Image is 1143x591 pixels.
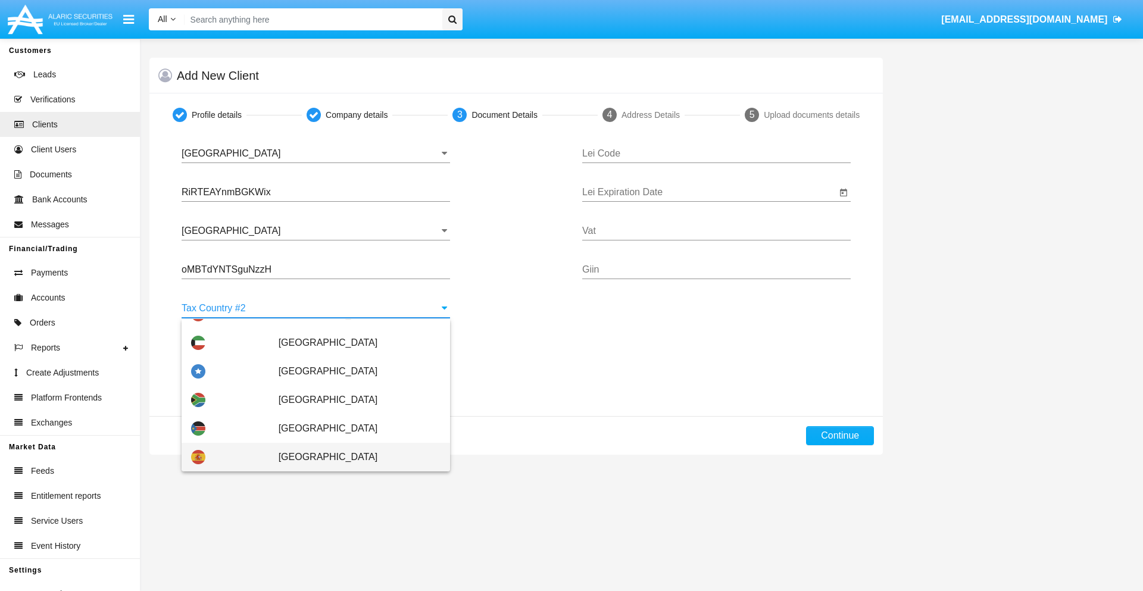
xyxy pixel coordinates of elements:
span: Leads [33,68,56,81]
span: Platform Frontends [31,392,102,404]
span: [GEOGRAPHIC_DATA] [279,357,441,386]
input: Search [185,8,438,30]
span: Payments [31,267,68,279]
h5: Add New Client [177,71,259,80]
a: [EMAIL_ADDRESS][DOMAIN_NAME] [936,3,1128,36]
span: 4 [607,110,613,120]
div: Address Details [622,109,680,121]
button: Continue [806,426,874,445]
span: [GEOGRAPHIC_DATA] [279,329,441,357]
span: 5 [749,110,755,120]
span: Documents [30,168,72,181]
span: Clients [32,118,58,131]
span: Service Users [31,515,83,527]
div: Upload documents details [764,109,860,121]
span: 3 [457,110,463,120]
span: Bank Accounts [32,193,88,206]
span: Create Adjustments [26,367,99,379]
span: Reports [31,342,60,354]
div: Profile details [192,109,242,121]
span: All [158,14,167,24]
span: Verifications [30,93,75,106]
div: Company details [326,109,388,121]
div: Document Details [471,109,538,121]
span: Client Users [31,143,76,156]
span: Entitlement reports [31,490,101,502]
span: [GEOGRAPHIC_DATA] [279,386,441,414]
img: Logo image [6,2,114,37]
span: [GEOGRAPHIC_DATA] [279,414,441,443]
span: Accounts [31,292,65,304]
span: Messages [31,218,69,231]
span: Event History [31,540,80,552]
button: Open calendar [836,186,851,200]
a: All [149,13,185,26]
span: Feeds [31,465,54,477]
span: Orders [30,317,55,329]
span: [GEOGRAPHIC_DATA] [279,443,441,471]
span: [EMAIL_ADDRESS][DOMAIN_NAME] [941,14,1107,24]
span: Exchanges [31,417,72,429]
